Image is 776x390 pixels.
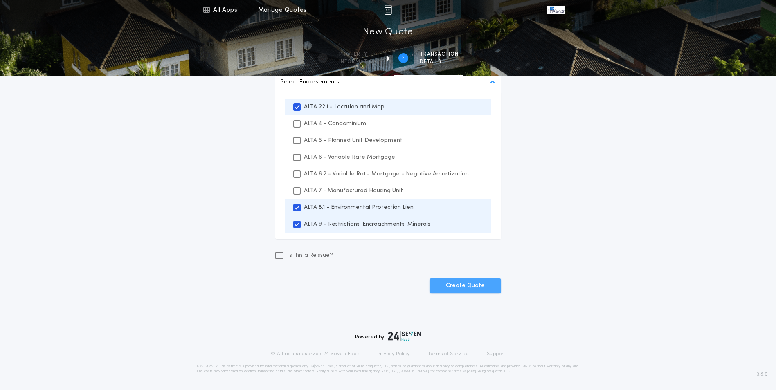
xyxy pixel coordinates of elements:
[275,92,501,239] ul: Select Endorsements
[339,51,377,58] span: Property
[420,51,459,58] span: Transaction
[304,170,469,178] p: ALTA 6.2 - Variable Rate Mortgage - Negative Amortization
[304,136,403,145] p: ALTA 5 - Planned Unit Development
[339,58,377,65] span: information
[304,119,366,128] p: ALTA 4 - Condominium
[757,371,768,378] span: 3.8.0
[430,278,501,293] button: Create Quote
[304,153,395,161] p: ALTA 6 - Variable Rate Mortgage
[420,58,459,65] span: details
[304,203,414,212] p: ALTA 8.1 - Environmental Protection Lien
[197,364,580,374] p: DISCLAIMER: This estimate is provided for informational purposes only. 24|Seven Fees, a product o...
[304,220,430,229] p: ALTA 9 - Restrictions, Encroachments, Minerals
[384,5,392,15] img: img
[304,103,385,111] p: ALTA 22.1 - Location and Map
[280,77,339,87] p: Select Endorsements
[388,331,421,341] img: logo
[377,351,410,357] a: Privacy Policy
[304,186,403,195] p: ALTA 7 - Manufactured Housing Unit
[547,6,565,14] img: vs-icon
[275,72,501,92] button: Select Endorsements
[288,251,333,260] span: Is this a Reissue?
[363,26,413,39] h1: New Quote
[402,55,405,61] h2: 2
[428,351,469,357] a: Terms of Service
[389,370,429,373] a: [URL][DOMAIN_NAME]
[487,351,505,357] a: Support
[355,331,421,341] div: Powered by
[271,351,359,357] p: © All rights reserved. 24|Seven Fees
